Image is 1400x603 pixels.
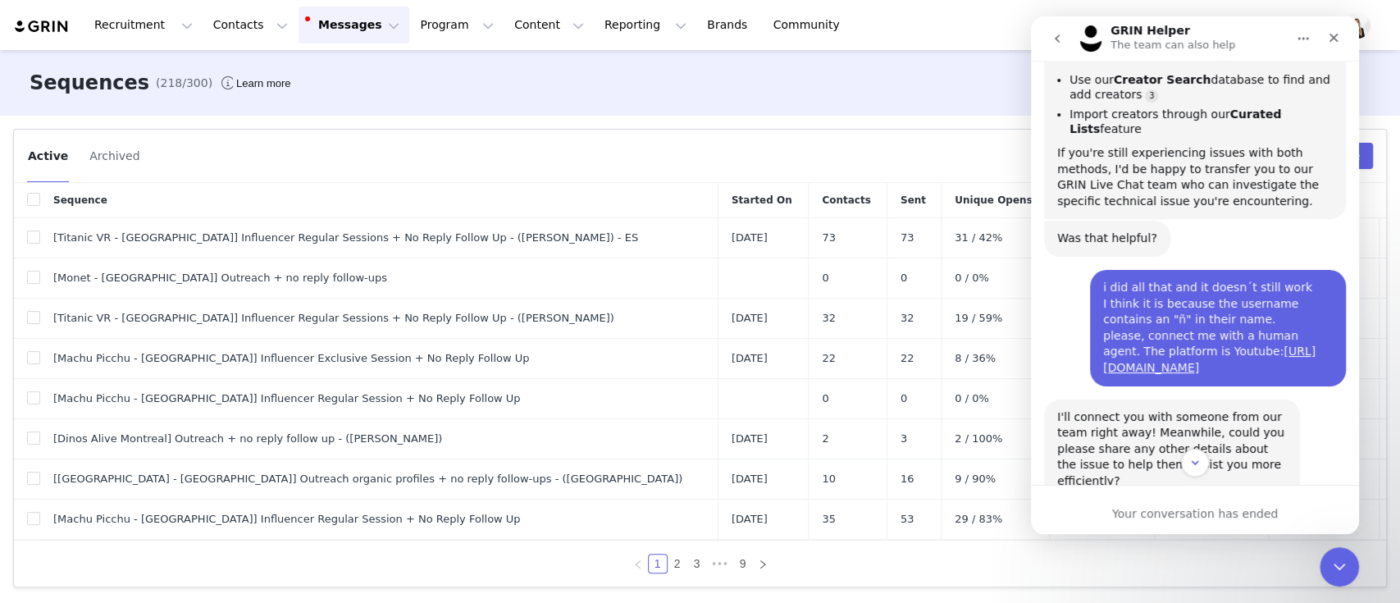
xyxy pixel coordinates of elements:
[53,511,521,528] span: [Machu Picchu - [GEOGRAPHIC_DATA]] Influencer Regular Session + No Reply Follow Up
[410,7,504,43] button: Program
[753,554,773,573] li: Next Page
[901,270,907,286] span: 0
[734,555,752,573] a: 9
[1320,547,1359,587] iframe: Intercom live chat
[707,554,733,573] span: •••
[89,143,140,169] button: Archived
[955,230,1002,246] span: 31 / 42%
[732,310,768,327] span: [DATE]
[299,7,409,43] button: Messages
[30,68,149,98] h3: Sequences
[901,193,926,208] span: Sent
[822,511,836,528] span: 35
[822,350,836,367] span: 22
[955,350,996,367] span: 8 / 36%
[822,310,836,327] span: 32
[732,350,768,367] span: [DATE]
[53,230,638,246] span: [Titanic VR - [GEOGRAPHIC_DATA]] Influencer Regular Sessions + No Reply Follow Up - ([PERSON_NAME...
[901,471,914,487] span: 16
[1334,12,1387,39] button: Profile
[1261,7,1297,43] a: Tasks
[822,471,836,487] span: 10
[901,310,914,327] span: 32
[13,19,71,34] img: grin logo
[84,7,203,43] button: Recruitment
[53,310,614,327] span: [Titanic VR - [GEOGRAPHIC_DATA]] Influencer Regular Sessions + No Reply Follow Up - ([PERSON_NAME])
[203,7,298,43] button: Contacts
[53,471,682,487] span: [[GEOGRAPHIC_DATA] - [GEOGRAPHIC_DATA]] Outreach organic profiles + no reply follow-ups - ([GEOGR...
[648,554,668,573] li: 1
[668,555,686,573] a: 2
[822,230,836,246] span: 73
[649,555,667,573] a: 1
[1224,7,1260,43] button: Search
[901,511,914,528] span: 53
[633,560,643,569] i: icon: left
[53,431,442,447] span: [Dinos Alive Montreal] Outreach + no reply follow up - ([PERSON_NAME])
[732,471,768,487] span: [DATE]
[955,511,1002,528] span: 29 / 83%
[955,310,1002,327] span: 19 / 59%
[758,560,768,569] i: icon: right
[504,7,594,43] button: Content
[732,193,792,208] span: Started On
[955,431,1002,447] span: 2 / 100%
[901,350,914,367] span: 22
[822,391,828,407] span: 0
[595,7,696,43] button: Reporting
[732,511,768,528] span: [DATE]
[955,471,996,487] span: 9 / 90%
[822,193,870,208] span: Contacts
[27,143,69,169] button: Active
[628,554,648,573] li: Previous Page
[901,391,907,407] span: 0
[901,230,914,246] span: 73
[764,7,857,43] a: Community
[822,270,828,286] span: 0
[955,270,989,286] span: 0 / 0%
[707,554,733,573] li: Next 3 Pages
[687,554,707,573] li: 3
[732,431,768,447] span: [DATE]
[1031,16,1359,534] iframe: Intercom live chat
[697,7,762,43] a: Brands
[53,193,107,208] span: Sequence
[53,391,521,407] span: [Machu Picchu - [GEOGRAPHIC_DATA]] Influencer Regular Session + No Reply Follow Up
[53,350,529,367] span: [Machu Picchu - [GEOGRAPHIC_DATA]] Influencer Exclusive Session + No Reply Follow Up
[955,193,1032,208] span: Unique Opens
[732,230,768,246] span: [DATE]
[233,75,294,92] div: Tooltip anchor
[822,431,828,447] span: 2
[688,555,706,573] a: 3
[53,270,387,286] span: [Monet - [GEOGRAPHIC_DATA]] Outreach + no reply follow-ups
[1344,12,1370,39] img: c3b8f700-b784-4e7c-bb9b-abdfdf36c8a3.jpg
[733,554,753,573] li: 9
[955,391,989,407] span: 0 / 0%
[156,75,212,92] span: (218/300)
